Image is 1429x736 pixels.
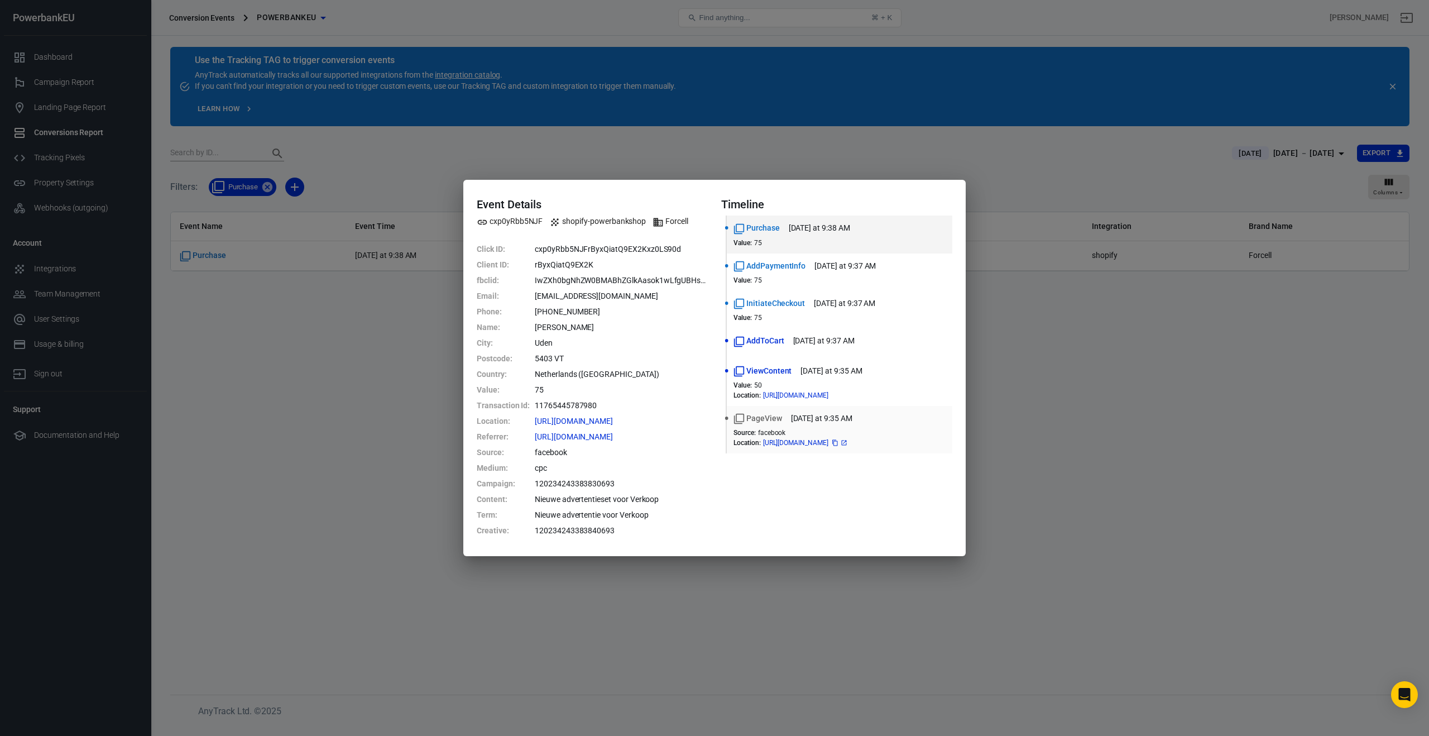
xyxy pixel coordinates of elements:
h4: Timeline [721,198,952,211]
dt: Transaction Id : [477,398,533,413]
dd: Netherlands (NL) [535,366,708,382]
span: Integration [549,216,646,227]
dd: 5403 VT [535,351,708,366]
dt: Referrer : [477,429,533,445]
dd: cxp0yRbb5NJFrByxQiatQ9EX2Kxz0LS90d [535,241,708,257]
dt: Value : [733,239,752,247]
a: Open in new tab [840,438,848,447]
span: 75 [754,239,762,247]
dt: Medium : [477,460,533,476]
dt: Location : [733,439,761,447]
dt: Country : [477,366,533,382]
dt: Value : [477,382,533,398]
h4: Event Details [477,198,708,211]
span: Property [477,216,543,227]
span: facebook [758,429,786,437]
time: 2025-09-24T09:35:31+02:00 [800,365,862,377]
time: 2025-09-24T09:38:07+02:00 [789,222,850,234]
span: Standard event name [733,260,805,272]
dt: Source : [477,445,533,460]
dt: Term : [477,507,533,523]
dd: Nieuwe advertentieset voor Verkoop [535,491,708,507]
span: https://powerbankeu.eu/products/forcell-f10k4-powerbank-10000mah-iphone-apple-watch-22-5w-pd?utm_... [763,439,848,446]
dt: Client ID : [477,257,533,273]
div: Open Intercom Messenger [1391,681,1418,708]
button: copy [831,438,840,447]
time: 2025-09-24T09:35:30+02:00 [791,413,852,424]
dd: https://powerbankeu.eu/products/forcell-f10k4-powerbank-10000mah-iphone-apple-watch-22-5w-pd?utm_... [535,413,708,429]
span: Standard event name [733,413,782,424]
dd: rByxQiatQ9EX2K [535,257,708,273]
span: https://powerbankeu.eu/products/forcell-f10k4-powerbank-10000mah-iphone-apple-watch-22-5w-pd?utm_... [763,392,848,399]
dt: Value : [733,381,752,389]
span: 50 [754,381,762,389]
dt: Email : [477,288,533,304]
span: 75 [754,276,762,284]
dd: IwZXh0bgNhZW0BMABhZGlkAasok1wLfgUBHs1xfsD8HVkd6XbJM9YIWcVsk_s_5JyrYBAd5Uds0PDI6fAWkUlHyqrTGVxj_ae... [535,273,708,288]
dd: cpc [535,460,708,476]
dt: Content : [477,491,533,507]
dd: facebook [535,445,708,460]
dd: Uden [535,335,708,351]
dt: Phone : [477,304,533,319]
dd: 11765445787980 [535,398,708,413]
dd: Nieuwe advertentie voor Verkoop [535,507,708,523]
dd: Susan Rietveld [535,319,708,335]
span: https://powerbankeu.eu/products/forcell-f10k4-powerbank-10000mah-iphone-apple-watch-22-5w-pd?utm_... [535,417,633,425]
dt: fbclid : [477,273,533,288]
dt: Name : [477,319,533,335]
dd: http://m.facebook.com/ [535,429,708,445]
dd: susanrietveld1980@icloud.com [535,288,708,304]
span: Standard event name [733,222,780,234]
dt: Location : [477,413,533,429]
dt: Campaign : [477,476,533,491]
dt: Creative : [477,523,533,538]
span: Standard event name [733,335,784,347]
dd: +310620546171 [535,304,708,319]
dt: Click ID : [477,241,533,257]
dd: 120234243383840693 [535,523,708,538]
span: Standard event name [733,365,792,377]
dt: Value : [733,276,752,284]
dt: City : [477,335,533,351]
time: 2025-09-24T09:37:43+02:00 [814,260,876,272]
span: Standard event name [733,298,805,309]
dd: 120234243383830693 [535,476,708,491]
span: http://m.facebook.com/ [535,433,633,441]
span: Brand name [653,216,688,227]
dt: Location : [733,391,761,399]
dt: Value : [733,314,752,322]
span: 75 [754,314,762,322]
time: 2025-09-24T09:37:08+02:00 [793,335,855,347]
dt: Source : [733,429,756,437]
time: 2025-09-24T09:37:36+02:00 [814,298,875,309]
dt: Postcode : [477,351,533,366]
dd: 75 [535,382,708,398]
